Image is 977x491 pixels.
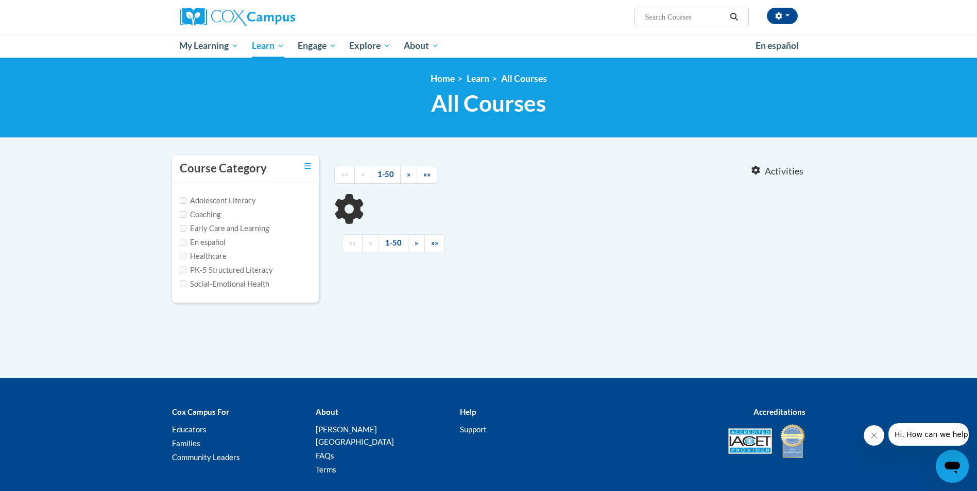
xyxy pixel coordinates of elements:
[936,450,969,483] iframe: Button to launch messaging window
[172,452,240,462] a: Community Leaders
[316,407,338,416] b: About
[644,11,726,23] input: Search Courses
[354,166,371,184] a: Previous
[431,238,438,247] span: »»
[888,423,969,446] iframe: Message from company
[753,407,805,416] b: Accreditations
[180,265,273,276] label: PK-5 Structured Literacy
[180,251,227,262] label: Healthcare
[460,407,476,416] b: Help
[864,425,884,446] iframe: Close message
[342,234,363,252] a: Begining
[765,166,803,177] span: Activities
[180,197,186,204] input: Checkbox for Options
[407,170,410,179] span: »
[252,40,284,52] span: Learn
[749,35,805,57] a: En español
[408,234,425,252] a: Next
[173,34,246,58] a: My Learning
[179,40,238,52] span: My Learning
[180,223,269,234] label: Early Care and Learning
[467,73,489,84] a: Learn
[164,34,813,58] div: Main menu
[400,166,417,184] a: Next
[245,34,291,58] a: Learn
[180,225,186,232] input: Checkbox for Options
[180,280,186,287] input: Checkbox for Options
[767,8,798,24] button: Account Settings
[316,465,336,474] a: Terms
[417,166,437,184] a: End
[6,7,83,15] span: Hi. How can we help?
[780,423,805,459] img: IDA® Accredited
[180,8,375,26] a: Cox Campus
[180,278,269,290] label: Social-Emotional Health
[415,238,418,247] span: »
[361,170,365,179] span: «
[316,451,334,460] a: FAQs
[334,166,355,184] a: Begining
[180,253,186,259] input: Checkbox for Options
[728,428,772,454] img: Accredited IACET® Provider
[460,425,487,434] a: Support
[379,234,408,252] a: 1-50
[172,439,200,448] a: Families
[423,170,431,179] span: »»
[431,73,455,84] a: Home
[756,40,799,51] span: En español
[342,34,397,58] a: Explore
[172,407,229,416] b: Cox Campus For
[172,425,207,434] a: Educators
[362,234,379,252] a: Previous
[180,209,220,220] label: Coaching
[424,234,445,252] a: End
[180,8,295,26] img: Cox Campus
[180,237,226,248] label: En español
[397,34,445,58] a: About
[298,40,336,52] span: Engage
[180,267,186,273] input: Checkbox for Options
[341,170,348,179] span: ««
[371,166,401,184] a: 1-50
[431,90,546,117] span: All Courses
[404,40,439,52] span: About
[316,425,394,446] a: [PERSON_NAME][GEOGRAPHIC_DATA]
[349,40,390,52] span: Explore
[180,195,256,206] label: Adolescent Literacy
[369,238,372,247] span: «
[349,238,356,247] span: ««
[501,73,547,84] a: All Courses
[180,211,186,218] input: Checkbox for Options
[304,161,311,172] a: Toggle collapse
[291,34,343,58] a: Engage
[180,161,267,177] h3: Course Category
[180,239,186,246] input: Checkbox for Options
[726,11,742,23] button: Search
